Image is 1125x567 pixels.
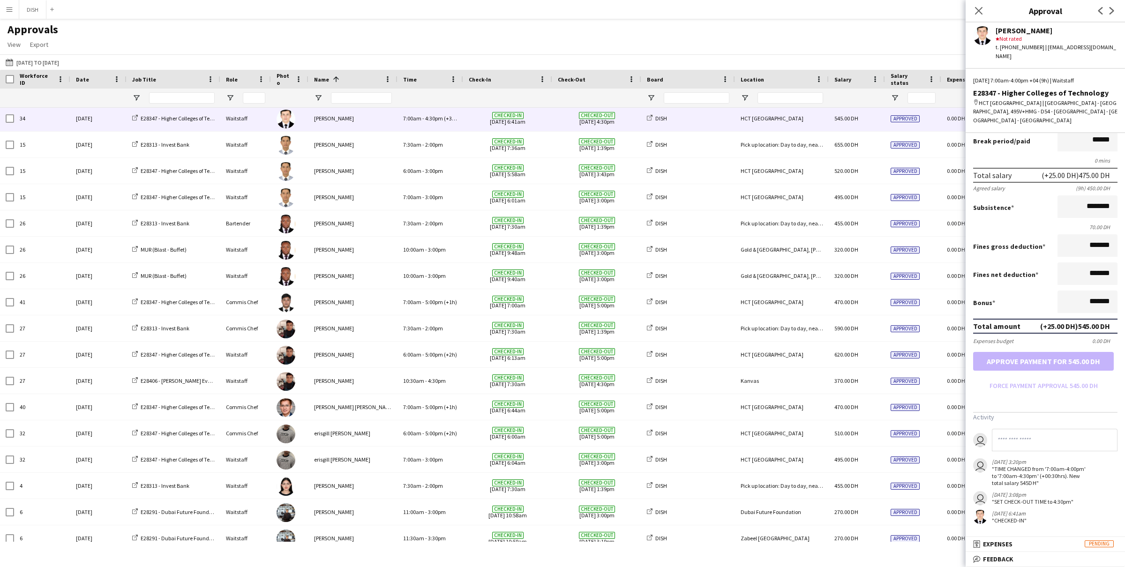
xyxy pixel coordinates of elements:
[973,242,1045,251] label: Fines gross deduction
[220,132,271,157] div: Waitstaff
[655,220,667,227] span: DISH
[14,315,70,341] div: 27
[655,403,667,410] span: DISH
[492,191,524,198] span: Checked-in
[132,246,187,253] a: MUR (Blast - Buffet)
[757,92,823,104] input: Location Filter Input
[647,508,667,515] a: DISH
[647,325,667,332] a: DISH
[14,289,70,315] div: 41
[70,447,127,472] div: [DATE]
[655,535,667,542] span: DISH
[558,263,636,289] span: [DATE] 3:00pm
[70,394,127,420] div: [DATE]
[983,555,1013,563] span: Feedback
[277,267,295,286] img: Darwin Dorsu
[220,237,271,262] div: Waitstaff
[422,115,424,122] span: -
[579,269,615,276] span: Checked-out
[647,246,667,253] a: DISH
[996,26,1117,35] div: [PERSON_NAME]
[492,217,524,224] span: Checked-in
[220,105,271,131] div: Waitstaff
[14,105,70,131] div: 34
[444,115,462,122] span: (+30m)
[947,167,965,174] span: 0.00 DH
[220,499,271,525] div: Waitstaff
[579,191,615,198] span: Checked-out
[403,76,417,83] span: Time
[141,220,189,227] span: E28313 - Invest Bank
[403,220,421,227] span: 7:30am
[891,94,899,102] button: Open Filter Menu
[735,289,829,315] div: HCT [GEOGRAPHIC_DATA]
[141,298,232,306] span: E28347 - Higher Colleges of Technology
[14,342,70,367] div: 27
[741,76,764,83] span: Location
[655,430,667,437] span: DISH
[70,105,127,131] div: [DATE]
[834,246,858,253] span: 320.00 DH
[973,203,1014,212] label: Subsistence
[132,194,232,201] a: E28347 - Higher Colleges of Technology
[647,141,667,148] a: DISH
[14,368,70,394] div: 27
[469,210,547,236] span: [DATE] 7:30am
[70,473,127,499] div: [DATE]
[558,132,636,157] span: [DATE] 1:39pm
[947,141,965,148] span: 0.00 DH
[14,158,70,184] div: 15
[735,420,829,446] div: HCT [GEOGRAPHIC_DATA]
[647,298,667,306] a: DISH
[132,456,232,463] a: E28347 - Higher Colleges of Technology
[973,89,1117,97] div: E28347 - Higher Colleges of Technology
[70,263,127,289] div: [DATE]
[308,447,397,472] div: erisgill [PERSON_NAME]
[973,99,1117,125] div: HCT [GEOGRAPHIC_DATA] | [GEOGRAPHIC_DATA] - [GEOGRAPHIC_DATA], 495V+HMG - D54 - [GEOGRAPHIC_DATA]...
[132,377,216,384] a: E28406 - [PERSON_NAME] Event
[220,315,271,341] div: Commis Chef
[220,342,271,367] div: Waitstaff
[277,372,295,391] img: Edmond Alcantara
[996,43,1117,60] div: t. [PHONE_NUMBER] | [EMAIL_ADDRESS][DOMAIN_NAME]
[647,220,667,227] a: DISH
[735,473,829,499] div: Pick up location: Day to day, near [GEOGRAPHIC_DATA]
[220,368,271,394] div: Waitstaff
[277,477,295,496] img: Fatima Altahan
[70,158,127,184] div: [DATE]
[973,298,995,307] label: Bonus
[891,115,920,122] span: Approved
[141,482,189,489] span: E28313 - Invest Bank
[741,94,749,102] button: Open Filter Menu
[579,112,615,119] span: Checked-out
[425,220,443,227] span: 2:00pm
[469,289,547,315] span: [DATE] 7:00am
[4,57,61,68] button: [DATE] to [DATE]
[735,105,829,131] div: HCT [GEOGRAPHIC_DATA]
[277,293,295,312] img: Daryl Canda
[308,158,397,184] div: [PERSON_NAME]
[891,194,920,201] span: Approved
[70,315,127,341] div: [DATE]
[947,115,965,122] span: 0.00 DH
[1076,185,1117,192] div: (9h) 450.00 DH
[26,38,52,51] a: Export
[19,0,46,19] button: DISH
[834,167,858,174] span: 520.00 DH
[492,138,524,145] span: Checked-in
[308,105,397,131] div: [PERSON_NAME]
[7,40,21,49] span: View
[973,171,1012,180] div: Total salary
[492,112,524,119] span: Checked-in
[277,425,295,443] img: erisgill ryan santos
[655,141,667,148] span: DISH
[1085,540,1114,547] span: Pending
[132,141,189,148] a: E28313 - Invest Bank
[647,430,667,437] a: DISH
[834,272,858,279] span: 320.00 DH
[141,377,216,384] span: E28406 - [PERSON_NAME] Event
[220,210,271,236] div: Bartender
[647,76,663,83] span: Board
[308,289,397,315] div: [PERSON_NAME]
[834,141,858,148] span: 655.00 DH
